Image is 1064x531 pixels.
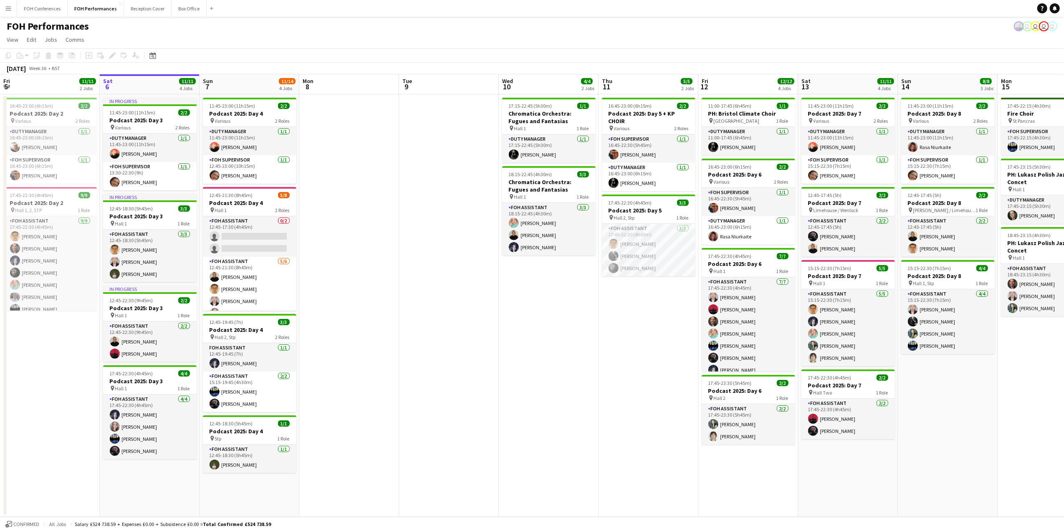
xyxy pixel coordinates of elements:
[901,216,995,257] app-card-role: FOH Assistant2/212:45-17:45 (5h)[PERSON_NAME][PERSON_NAME]
[581,78,593,84] span: 4/4
[3,110,97,117] h3: Podcast 2025: Day 2
[103,286,197,292] div: In progress
[1013,186,1025,192] span: Hall 1
[1000,82,1012,91] span: 15
[900,82,911,91] span: 14
[801,382,895,389] h3: Podcast 2025: Day 7
[1047,21,1057,31] app-user-avatar: Visitor Services
[874,118,888,124] span: 2 Roles
[702,110,795,117] h3: PH: Bristol Climate Choir
[681,78,692,84] span: 5/5
[45,36,57,43] span: Jobs
[103,194,197,282] div: In progress12:45-18:30 (5h45m)3/3Podcast 2025: Day 3 Hall 11 RoleFOH Assistant3/312:45-18:30 (5h4...
[301,82,313,91] span: 8
[778,78,794,84] span: 12/12
[602,77,612,85] span: Thu
[714,268,726,274] span: Hall 1
[103,321,197,362] app-card-role: FOH Assistant2/212:45-22:30 (9h45m)[PERSON_NAME][PERSON_NAME]
[7,20,89,33] h1: FOH Performances
[215,435,222,442] span: Stp
[215,334,236,340] span: Hall 2, Stp
[1039,21,1049,31] app-user-avatar: Visitor Services
[913,118,929,124] span: Various
[708,164,752,170] span: 16:45-23:00 (6h15m)
[76,118,90,124] span: 2 Roles
[275,207,290,213] span: 2 Roles
[203,110,296,117] h3: Podcast 2025: Day 4
[103,77,113,85] span: Sat
[581,85,594,91] div: 2 Jobs
[3,98,97,184] app-job-card: 16:45-23:00 (6h15m)2/2Podcast 2025: Day 2 Various2 RolesDuty Manager1/116:45-23:00 (6h15m)[PERSON...
[103,212,197,220] h3: Podcast 2025: Day 3
[3,127,97,155] app-card-role: Duty Manager1/116:45-23:00 (6h15m)[PERSON_NAME]
[1008,232,1051,238] span: 18:45-23:15 (4h30m)
[203,372,296,412] app-card-role: FOH Assistant2/215:15-19:45 (4h30m)[PERSON_NAME][PERSON_NAME]
[103,116,197,124] h3: Podcast 2025: Day 3
[203,77,213,85] span: Sun
[808,374,852,381] span: 17:45-22:30 (4h45m)
[203,415,296,473] app-job-card: 12:45-18:30 (5h45m)1/1Podcast 2025: Day 4 Stp1 RoleFOH Assistant1/112:45-18:30 (5h45m)[PERSON_NAME]
[27,36,36,43] span: Edit
[808,265,852,271] span: 15:15-22:30 (7h15m)
[976,207,988,213] span: 1 Role
[110,109,156,116] span: 11:45-23:00 (11h15m)
[215,207,227,213] span: Hall 1
[103,286,197,362] app-job-card: In progress12:45-22:30 (9h45m)2/2Podcast 2025: Day 3 Hall 11 RoleFOH Assistant2/212:45-22:30 (9h4...
[913,280,934,286] span: Hall 1, Stp
[3,187,97,311] app-job-card: 17:45-22:30 (4h45m)9/9Podcast 2025: Day 2 Hall 1, 2, STP1 RoleFOH Assistant9/917:45-22:30 (4h45m)...
[509,103,552,109] span: 17:15-22:45 (5h30m)
[702,277,795,378] app-card-role: FOH Assistant7/717:45-22:30 (4h45m)[PERSON_NAME][PERSON_NAME][PERSON_NAME][PERSON_NAME][PERSON_NA...
[279,85,295,91] div: 4 Jobs
[79,78,96,84] span: 11/11
[877,78,894,84] span: 11/11
[210,420,253,427] span: 12:45-18:30 (5h45m)
[801,155,895,184] app-card-role: FOH Supervisor1/115:15-22:30 (7h15m)[PERSON_NAME]
[602,224,695,276] app-card-role: FOH Assistant3/317:45-22:30 (4h45m)[PERSON_NAME][PERSON_NAME][PERSON_NAME]
[275,118,290,124] span: 2 Roles
[577,194,589,200] span: 1 Role
[908,192,942,198] span: 12:45-17:45 (5h)
[901,187,995,257] div: 12:45-17:45 (5h)2/2Podcast 2025: Day 8 [PERSON_NAME] / Limehouse / Wenlock + STP1 RoleFOH Assista...
[502,98,596,163] app-job-card: 17:15-22:45 (5h30m)1/1Chromatica Orchestra: Fugues and Fantasias Hall 11 RoleDuty Manager1/117:15...
[115,124,131,131] span: Various
[778,85,794,91] div: 4 Jobs
[702,98,795,155] app-job-card: 11:00-17:45 (6h45m)1/1PH: Bristol Climate Choir [GEOGRAPHIC_DATA]1 RoleDuty Manager1/111:00-17:45...
[1008,164,1051,170] span: 17:45-23:15 (5h30m)
[178,297,190,303] span: 2/2
[203,445,296,473] app-card-role: FOH Assistant1/112:45-18:30 (5h45m)[PERSON_NAME]
[103,377,197,385] h3: Podcast 2025: Day 3
[103,365,197,459] div: 17:45-22:30 (4h45m)4/4Podcast 2025: Day 3 Hall 11 RoleFOH Assistant4/417:45-22:30 (4h45m)[PERSON_...
[577,171,589,177] span: 3/3
[103,134,197,162] app-card-role: Duty Manager1/111:45-23:00 (11h15m)[PERSON_NAME]
[103,162,197,190] app-card-role: FOH Supervisor1/113:30-22:30 (9h)[PERSON_NAME]
[124,0,172,17] button: Reception Cover
[702,260,795,268] h3: Podcast 2025: Day 6
[502,134,596,163] app-card-role: Duty Manager1/117:15-22:45 (5h30m)[PERSON_NAME]
[1013,255,1025,261] span: Hall 1
[777,103,789,109] span: 1/1
[179,85,195,91] div: 4 Jobs
[801,369,895,439] div: 17:45-22:30 (4h45m)2/2Podcast 2025: Day 7 Hall Two1 RoleFOH Assistant2/217:45-22:30 (4h45m)[PERSO...
[110,205,153,212] span: 12:45-18:30 (5h45m)
[801,216,895,257] app-card-role: FOH Assistant2/212:45-17:45 (5h)[PERSON_NAME][PERSON_NAME]
[278,319,290,325] span: 3/3
[1031,21,1041,31] app-user-avatar: Visitor Services
[801,187,895,257] div: 12:45-17:45 (5h)2/2Podcast 2025: Day 7 Limehouse / Wenlock1 RoleFOH Assistant2/212:45-17:45 (5h)[...
[203,343,296,372] app-card-role: FOH Assistant1/112:45-19:45 (7h)[PERSON_NAME]
[3,216,97,341] app-card-role: FOH Assistant9/917:45-22:30 (4h45m)[PERSON_NAME][PERSON_NAME][PERSON_NAME][PERSON_NAME][PERSON_NA...
[976,280,988,286] span: 1 Role
[502,203,596,255] app-card-role: FOH Assistant3/318:15-22:45 (4h30m)[PERSON_NAME][PERSON_NAME][PERSON_NAME]
[976,103,988,109] span: 2/2
[801,260,895,366] div: 15:15-22:30 (7h15m)5/5Podcast 2025: Day 7 Hall 11 RoleFOH Assistant5/515:15-22:30 (7h15m)[PERSON_...
[103,98,197,190] app-job-card: In progress11:45-23:00 (11h15m)2/2Podcast 2025: Day 3 Various2 RolesDuty Manager1/111:45-23:00 (1...
[66,36,84,43] span: Comms
[702,387,795,394] h3: Podcast 2025: Day 6
[614,125,630,131] span: Various
[402,77,412,85] span: Tue
[976,265,988,271] span: 4/4
[702,248,795,372] app-job-card: 17:45-22:30 (4h45m)7/7Podcast 2025: Day 6 Hall 11 RoleFOH Assistant7/717:45-22:30 (4h45m)[PERSON_...
[675,125,689,131] span: 2 Roles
